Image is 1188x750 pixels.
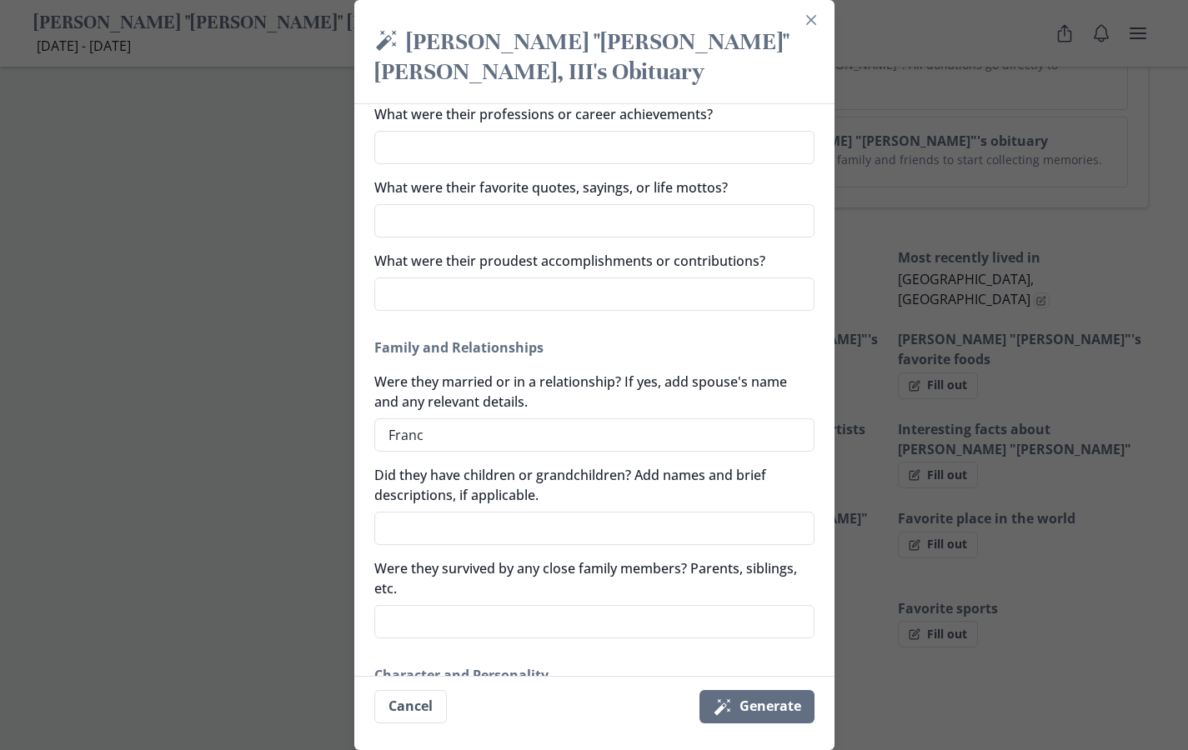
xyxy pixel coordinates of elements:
textarea: Franc [374,418,815,452]
label: Were they survived by any close family members? Parents, siblings, etc. [374,558,805,598]
h2: [PERSON_NAME] "[PERSON_NAME]" [PERSON_NAME], III's Obituary [374,27,815,90]
h2: Character and Personality [374,665,815,685]
button: Generate [699,690,815,723]
button: Cancel [374,690,447,723]
label: Did they have children or grandchildren? Add names and brief descriptions, if applicable. [374,465,805,505]
button: Close [798,7,825,33]
label: What were their professions or career achievements? [374,104,805,124]
label: What were their favorite quotes, sayings, or life mottos? [374,177,805,197]
label: Were they married or in a relationship? If yes, add spouse's name and any relevant details. [374,372,805,412]
label: What were their proudest accomplishments or contributions? [374,251,805,271]
h2: Family and Relationships [374,337,815,357]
